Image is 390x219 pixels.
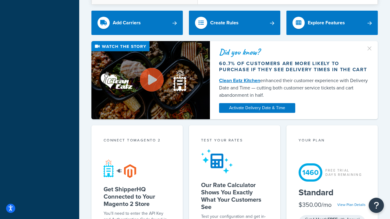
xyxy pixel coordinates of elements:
div: Did you know? [219,48,369,56]
div: Test your rates [201,137,268,144]
a: View Plan Details [337,202,366,207]
div: $350.00/mo [299,200,331,209]
div: Add Carriers [113,19,141,27]
div: Connect to Magento 2 [104,137,171,144]
h5: Our Rate Calculator Shows You Exactly What Your Customers See [201,181,268,210]
h5: Get ShipperHQ Connected to Your Magento 2 Store [104,186,171,207]
button: Open Resource Center [369,198,384,213]
div: Explore Features [308,19,345,27]
div: 1460 [299,163,322,182]
a: Add Carriers [91,11,183,35]
a: Explore Features [286,11,378,35]
img: connect-shq-magento-24cdf84b.svg [104,159,136,178]
a: Activate Delivery Date & Time [219,103,295,113]
div: 60.7% of customers are more likely to purchase if they see delivery times in the cart [219,61,369,73]
a: Clean Eatz Kitchen [219,77,260,84]
div: Your Plan [299,137,366,144]
a: Create Rules [189,11,280,35]
div: Create Rules [210,19,239,27]
div: Free Trial Days Remaining [325,168,362,177]
img: Video thumbnail [91,41,210,119]
h5: Standard [299,188,366,197]
div: enhanced their customer experience with Delivery Date and Time — cutting both customer service ti... [219,77,369,99]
